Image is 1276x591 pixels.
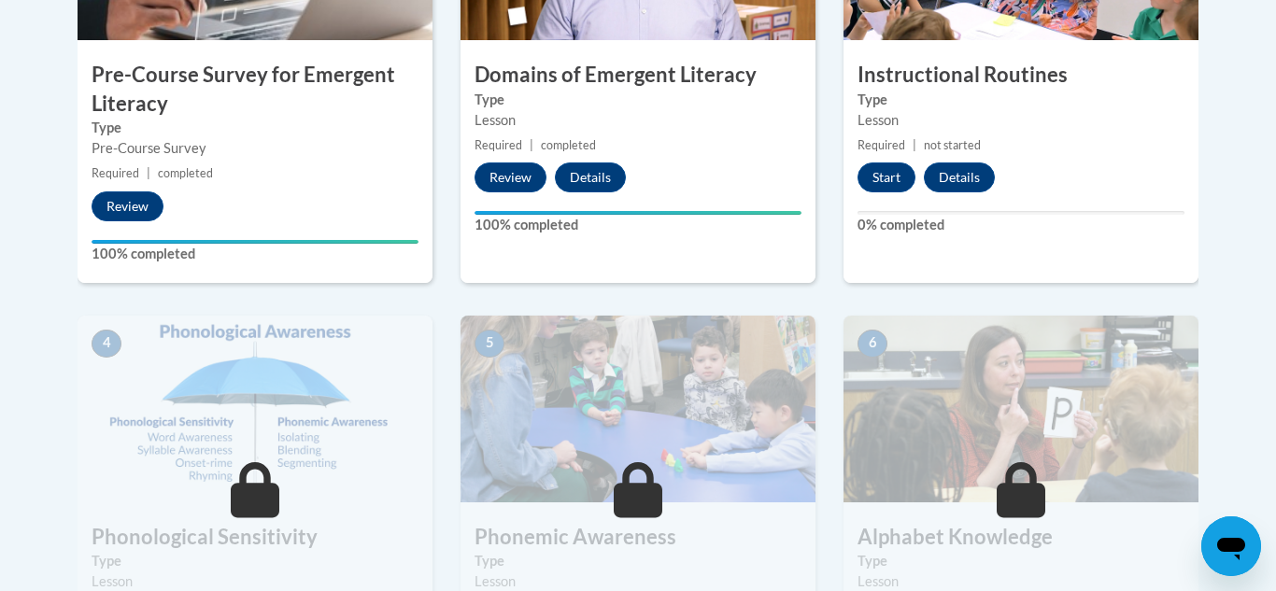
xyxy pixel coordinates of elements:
[924,162,995,192] button: Details
[461,523,815,552] h3: Phonemic Awareness
[924,138,981,152] span: not started
[158,166,213,180] span: completed
[844,61,1198,90] h3: Instructional Routines
[844,316,1198,502] img: Course Image
[1201,516,1261,576] iframe: Button to launch messaging window
[858,90,1184,110] label: Type
[92,551,418,571] label: Type
[858,215,1184,235] label: 0% completed
[92,330,121,358] span: 4
[147,166,150,180] span: |
[858,162,915,192] button: Start
[92,138,418,159] div: Pre-Course Survey
[78,61,432,119] h3: Pre-Course Survey for Emergent Literacy
[461,316,815,502] img: Course Image
[858,330,887,358] span: 6
[541,138,596,152] span: completed
[78,523,432,552] h3: Phonological Sensitivity
[475,110,801,131] div: Lesson
[858,551,1184,571] label: Type
[78,316,432,502] img: Course Image
[475,551,801,571] label: Type
[475,330,504,358] span: 5
[92,166,139,180] span: Required
[844,523,1198,552] h3: Alphabet Knowledge
[858,138,905,152] span: Required
[461,61,815,90] h3: Domains of Emergent Literacy
[92,191,163,221] button: Review
[913,138,916,152] span: |
[475,90,801,110] label: Type
[92,240,418,244] div: Your progress
[858,110,1184,131] div: Lesson
[555,162,626,192] button: Details
[530,138,533,152] span: |
[475,162,546,192] button: Review
[92,244,418,264] label: 100% completed
[475,138,522,152] span: Required
[92,118,418,138] label: Type
[475,215,801,235] label: 100% completed
[475,211,801,215] div: Your progress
